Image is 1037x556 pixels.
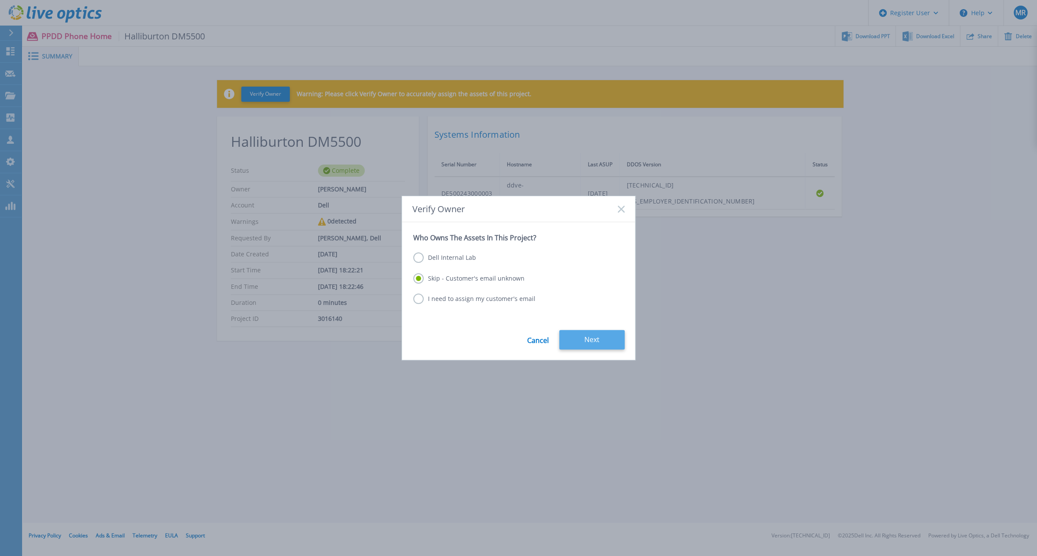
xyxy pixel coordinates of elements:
[413,294,535,304] label: I need to assign my customer's email
[527,330,549,349] a: Cancel
[412,204,465,214] span: Verify Owner
[559,330,625,349] button: Next
[413,233,624,242] p: Who Owns The Assets In This Project?
[413,252,476,263] label: Dell Internal Lab
[413,273,525,284] label: Skip - Customer's email unknown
